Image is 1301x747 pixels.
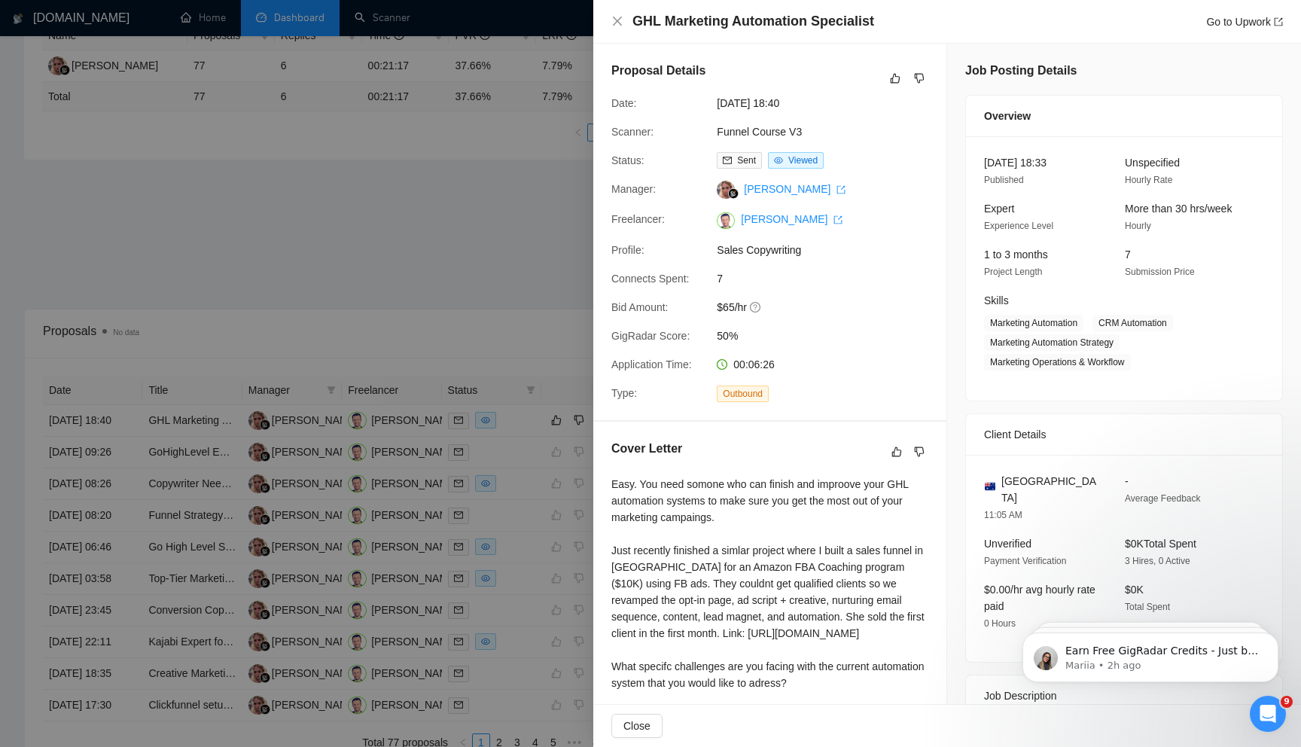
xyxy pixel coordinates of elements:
[717,212,735,230] img: c1rciKhwV3klFW0T5PGUHgdM-4CgY_jzYtsaSYhuGIoZo95AG3mZqkj9xVSdy448cN
[717,359,727,370] span: clock-circle
[984,221,1053,231] span: Experience Level
[611,440,682,458] h5: Cover Letter
[914,72,925,84] span: dislike
[611,183,656,195] span: Manager:
[910,69,928,87] button: dislike
[1274,17,1283,26] span: export
[984,175,1024,185] span: Published
[833,215,842,224] span: export
[1125,538,1196,550] span: $0K Total Spent
[611,476,928,724] div: Easy. You need somone who can finish and improove your GHL automation systems to make sure you ge...
[1125,157,1180,169] span: Unspecified
[611,244,644,256] span: Profile:
[717,95,943,111] span: [DATE] 18:40
[717,242,943,258] span: Sales Copywriting
[910,443,928,461] button: dislike
[984,618,1016,629] span: 0 Hours
[750,301,762,313] span: question-circle
[984,315,1083,331] span: Marketing Automation
[611,714,663,738] button: Close
[984,248,1048,261] span: 1 to 3 months
[717,126,802,138] a: Funnel Course V3
[611,126,654,138] span: Scanner:
[984,334,1120,351] span: Marketing Automation Strategy
[611,330,690,342] span: GigRadar Score:
[965,62,1077,80] h5: Job Posting Details
[1281,696,1293,708] span: 9
[984,108,1031,124] span: Overview
[611,273,690,285] span: Connects Spent:
[985,481,995,492] img: 🇦🇺
[984,538,1031,550] span: Unverified
[741,213,842,225] a: [PERSON_NAME] export
[1000,601,1301,706] iframe: Intercom notifications message
[1125,475,1129,487] span: -
[611,301,669,313] span: Bid Amount:
[984,294,1009,306] span: Skills
[717,386,769,402] span: Outbound
[611,62,705,80] h5: Proposal Details
[984,510,1022,520] span: 11:05 AM
[723,156,732,165] span: mail
[1125,493,1201,504] span: Average Feedback
[891,446,902,458] span: like
[1001,473,1101,506] span: [GEOGRAPHIC_DATA]
[717,299,943,316] span: $65/hr
[914,446,925,458] span: dislike
[890,72,900,84] span: like
[611,387,637,399] span: Type:
[886,69,904,87] button: like
[1125,556,1190,566] span: 3 Hires, 0 Active
[632,12,874,31] h4: GHL Marketing Automation Specialist
[717,328,943,344] span: 50%
[1125,267,1195,277] span: Submission Price
[1125,584,1144,596] span: $0K
[717,270,943,287] span: 7
[611,154,644,166] span: Status:
[1125,203,1232,215] span: More than 30 hrs/week
[611,15,623,27] span: close
[611,213,665,225] span: Freelancer:
[728,188,739,199] img: gigradar-bm.png
[984,414,1264,455] div: Client Details
[611,358,692,370] span: Application Time:
[984,556,1066,566] span: Payment Verification
[984,203,1014,215] span: Expert
[1125,175,1172,185] span: Hourly Rate
[744,183,845,195] a: [PERSON_NAME] export
[788,155,818,166] span: Viewed
[1125,221,1151,231] span: Hourly
[1250,696,1286,732] iframe: Intercom live chat
[984,675,1264,716] div: Job Description
[733,358,775,370] span: 00:06:26
[774,156,783,165] span: eye
[1125,248,1131,261] span: 7
[737,155,756,166] span: Sent
[984,354,1131,370] span: Marketing Operations & Workflow
[984,157,1047,169] span: [DATE] 18:33
[836,185,845,194] span: export
[611,97,636,109] span: Date:
[1206,16,1283,28] a: Go to Upworkexport
[611,15,623,28] button: Close
[984,584,1095,612] span: $0.00/hr avg hourly rate paid
[1092,315,1173,331] span: CRM Automation
[888,443,906,461] button: like
[984,267,1042,277] span: Project Length
[623,718,650,734] span: Close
